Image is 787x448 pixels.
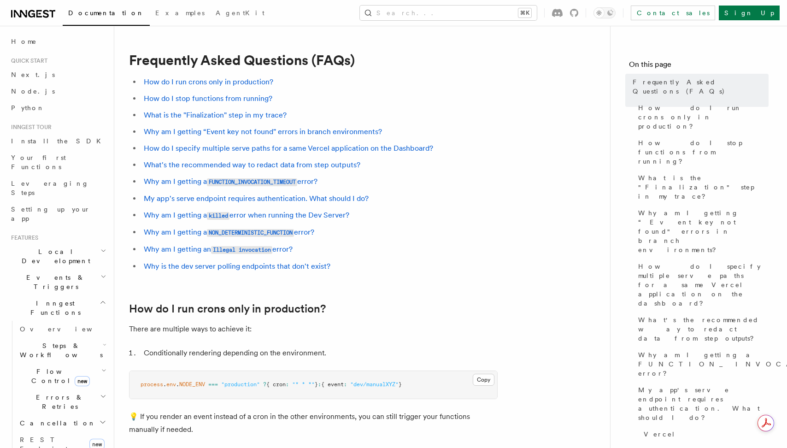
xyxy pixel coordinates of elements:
[7,149,108,175] a: Your first Functions
[16,393,100,411] span: Errors & Retries
[11,88,55,95] span: Node.js
[144,160,360,169] a: What's the recommended way to redact data from step outputs?
[350,381,399,388] span: "dev/manualXYZ"
[20,325,115,333] span: Overview
[7,243,108,269] button: Local Development
[16,341,103,360] span: Steps & Workflows
[7,201,108,227] a: Setting up your app
[144,77,273,86] a: How do I run crons only in production?
[221,381,260,388] span: "production"
[11,37,37,46] span: Home
[7,295,108,321] button: Inngest Functions
[179,381,205,388] span: NODE_ENV
[129,52,498,68] h1: Frequently Asked Questions (FAQs)
[141,381,163,388] span: process
[211,246,272,254] code: Illegal invocation
[634,258,769,312] a: How do I specify multiple serve paths for a same Vercel application on the dashboard?
[141,347,498,360] li: Conditionally rendering depending on the environment.
[360,6,537,20] button: Search...⌘K
[7,100,108,116] a: Python
[144,144,433,153] a: How do I specify multiple serve paths for a same Vercel application on the Dashboard?
[16,415,108,431] button: Cancellation
[640,426,769,442] a: Vercel
[266,381,286,388] span: { cron
[7,33,108,50] a: Home
[7,175,108,201] a: Leveraging Steps
[629,59,769,74] h4: On this page
[144,245,293,253] a: Why am I getting anIllegal invocationerror?
[11,206,90,222] span: Setting up your app
[16,363,108,389] button: Flow Controlnew
[634,205,769,258] a: Why am I getting “Event key not found" errors in branch environments?
[7,247,100,265] span: Local Development
[16,321,108,337] a: Overview
[7,234,38,242] span: Features
[315,381,318,388] span: }
[16,337,108,363] button: Steps & Workflows
[634,135,769,170] a: How do I stop functions from running?
[11,104,45,112] span: Python
[207,229,294,237] code: NON_DETERMINISTIC_FUNCTION
[638,103,769,131] span: How do I run crons only in production?
[633,77,769,96] span: Frequently Asked Questions (FAQs)
[719,6,780,20] a: Sign Up
[144,211,349,219] a: Why am I getting akillederror when running the Dev Server?
[129,302,326,315] a: How do I run crons only in production?
[16,389,108,415] button: Errors & Retries
[155,9,205,17] span: Examples
[7,83,108,100] a: Node.js
[638,173,769,201] span: What is the "Finalization" step in my trace?
[144,177,317,186] a: Why am I getting aFUNCTION_INVOCATION_TIMEOUTerror?
[7,133,108,149] a: Install the SDK
[344,381,347,388] span: :
[11,137,106,145] span: Install the SDK
[7,273,100,291] span: Events & Triggers
[7,66,108,83] a: Next.js
[638,208,769,254] span: Why am I getting “Event key not found" errors in branch environments?
[75,376,90,386] span: new
[63,3,150,26] a: Documentation
[207,212,229,220] code: killed
[634,382,769,426] a: My app's serve endpoint requires authentication. What should I do?
[318,381,321,388] span: :
[150,3,210,25] a: Examples
[207,178,297,186] code: FUNCTION_INVOCATION_TIMEOUT
[634,347,769,382] a: Why am I getting a FUNCTION_INVOCATION_TIMEOUT error?
[593,7,616,18] button: Toggle dark mode
[11,154,66,171] span: Your first Functions
[473,374,494,386] button: Copy
[634,170,769,205] a: What is the "Finalization" step in my trace?
[518,8,531,18] kbd: ⌘K
[321,381,344,388] span: { event
[11,180,89,196] span: Leveraging Steps
[129,410,498,436] p: 💡 If you render an event instead of a cron in the other environments, you can still trigger your ...
[11,71,55,78] span: Next.js
[634,100,769,135] a: How do I run crons only in production?
[7,299,100,317] span: Inngest Functions
[399,381,402,388] span: }
[286,381,289,388] span: :
[634,312,769,347] a: What's the recommended way to redact data from step outputs?
[16,367,101,385] span: Flow Control
[166,381,176,388] span: env
[176,381,179,388] span: .
[144,194,369,203] a: My app's serve endpoint requires authentication. What should I do?
[638,138,769,166] span: How do I stop functions from running?
[631,6,715,20] a: Contact sales
[638,385,769,422] span: My app's serve endpoint requires authentication. What should I do?
[144,111,287,119] a: What is the "Finalization" step in my trace?
[144,94,272,103] a: How do I stop functions from running?
[163,381,166,388] span: .
[144,127,382,136] a: Why am I getting “Event key not found" errors in branch environments?
[7,57,47,65] span: Quick start
[216,9,264,17] span: AgentKit
[16,419,96,428] span: Cancellation
[68,9,144,17] span: Documentation
[7,269,108,295] button: Events & Triggers
[644,430,675,439] span: Vercel
[210,3,270,25] a: AgentKit
[208,381,218,388] span: ===
[7,124,52,131] span: Inngest tour
[129,323,498,336] p: There are multiple ways to achieve it:
[263,381,266,388] span: ?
